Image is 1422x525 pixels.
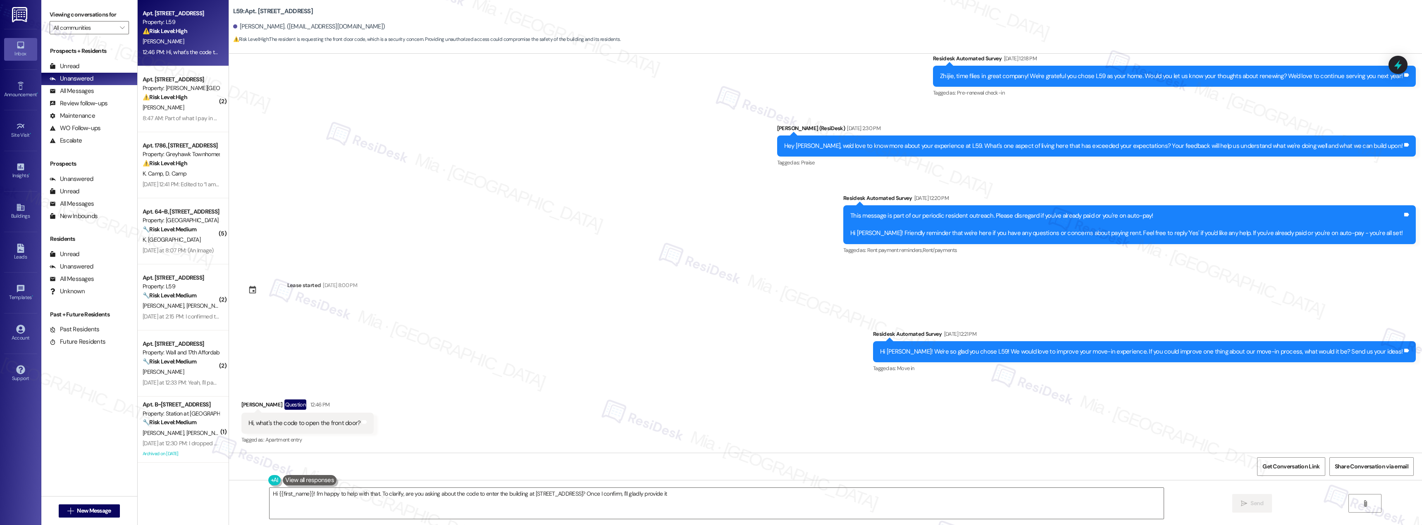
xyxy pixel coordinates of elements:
[143,207,219,216] div: Apt. 64~B, [STREET_ADDRESS]
[233,36,269,43] strong: ⚠️ Risk Level: High
[41,310,137,319] div: Past + Future Residents
[143,282,219,291] div: Property: L59
[32,293,33,299] span: •
[897,365,914,372] span: Move in
[143,216,219,225] div: Property: [GEOGRAPHIC_DATA] at [GEOGRAPHIC_DATA]
[143,292,196,299] strong: 🔧 Risk Level: Medium
[59,504,120,518] button: New Message
[143,150,219,159] div: Property: Greyhawk Townhomes
[284,399,306,410] div: Question
[923,247,957,254] span: Rent/payments
[143,27,187,35] strong: ⚠️ Risk Level: High
[12,7,29,22] img: ResiDesk Logo
[143,302,186,309] span: [PERSON_NAME]
[50,87,94,95] div: All Messages
[233,7,313,16] b: L59: Apt. [STREET_ADDRESS]
[41,47,137,55] div: Prospects + Residents
[233,22,385,31] div: [PERSON_NAME]. ([EMAIL_ADDRESS][DOMAIN_NAME])
[50,175,93,183] div: Unanswered
[50,325,100,334] div: Past Residents
[1241,500,1247,507] i: 
[143,104,184,111] span: [PERSON_NAME]
[912,194,949,202] div: [DATE] 12:20 PM
[233,35,620,44] span: : The resident is requesting the front door code, which is a security concern. Providing unauthor...
[143,379,271,386] div: [DATE] at 12:33 PM: Yeah, I'll pay for it [DATE], thank you
[143,418,196,426] strong: 🔧 Risk Level: Medium
[143,409,219,418] div: Property: Station at [GEOGRAPHIC_DATA][PERSON_NAME]
[143,368,184,375] span: [PERSON_NAME]
[270,488,1164,519] textarea: Hi {{first_name}}! I'm happy to help with that. To clarify, are you asking about the code to ente...
[30,131,31,137] span: •
[41,235,137,243] div: Residents
[784,142,1403,150] div: Hey [PERSON_NAME], we'd love to know more about your experience at L59. What's one aspect of livi...
[265,436,302,443] span: Apartment entry
[143,358,196,365] strong: 🔧 Risk Level: Medium
[143,141,219,150] div: Apt. 1786, [STREET_ADDRESS]
[50,74,93,83] div: Unanswered
[4,282,37,304] a: Templates •
[143,247,214,254] div: [DATE] at 8:07 PM: (An Image)
[1335,462,1408,471] span: Share Conversation via email
[942,330,976,338] div: [DATE] 12:21 PM
[143,236,200,243] span: K. [GEOGRAPHIC_DATA]
[4,200,37,223] a: Buildings
[29,171,30,177] span: •
[50,8,129,21] label: Viewing conversations for
[1362,500,1368,507] i: 
[4,119,37,142] a: Site Visit •
[50,337,105,346] div: Future Residents
[50,212,98,221] div: New Inbounds
[50,136,82,145] div: Escalate
[843,194,1416,205] div: Residesk Automated Survey
[77,506,111,515] span: New Message
[873,330,1416,341] div: Residesk Automated Survey
[143,114,732,122] div: 8:47 AM: Part of what I pay in my rent is to have lights outside my building and it's been almost...
[41,159,137,168] div: Prospects
[67,508,74,514] i: 
[165,170,186,177] span: D. Camp
[120,24,124,31] i: 
[143,18,219,26] div: Property: L59
[143,84,219,93] div: Property: [PERSON_NAME][GEOGRAPHIC_DATA]
[873,362,1416,374] div: Tagged as:
[321,281,357,290] div: [DATE] 8:00 PM
[4,363,37,385] a: Support
[50,99,107,108] div: Review follow-ups
[143,313,856,320] div: [DATE] at 2:15 PM: I confirmed the payment arrangement with [PERSON_NAME], that I'm okay to pay m...
[1232,494,1272,513] button: Send
[50,287,85,296] div: Unknown
[308,400,330,409] div: 12:46 PM
[143,75,219,84] div: Apt. [STREET_ADDRESS]
[287,281,321,290] div: Lease started
[186,302,227,309] span: [PERSON_NAME]
[50,187,79,196] div: Unread
[143,340,219,348] div: Apt. [STREET_ADDRESS]
[50,275,94,283] div: All Messages
[143,273,219,282] div: Apt. [STREET_ADDRESS]
[1257,457,1325,476] button: Get Conversation Link
[777,157,1416,169] div: Tagged as:
[4,241,37,264] a: Leads
[241,399,374,413] div: [PERSON_NAME]
[143,48,269,56] div: 12:46 PM: Hi, what's the code to open the front door?
[50,62,79,71] div: Unread
[933,87,1416,99] div: Tagged as:
[50,262,93,271] div: Unanswered
[867,247,923,254] span: Rent payment reminders ,
[4,38,37,60] a: Inbox
[241,434,374,446] div: Tagged as:
[143,181,480,188] div: [DATE] 12:41 PM: Edited to “I am not usually a complainer... but since you opened the door.... I ...
[37,90,38,96] span: •
[143,38,184,45] span: [PERSON_NAME]
[53,21,116,34] input: All communities
[143,439,333,447] div: [DATE] at 12:30 PM: I dropped off the cashiers check [DATE] to [PERSON_NAME]
[50,250,79,259] div: Unread
[186,429,227,437] span: [PERSON_NAME]
[142,449,220,459] div: Archived on [DATE]
[50,124,100,133] div: WO Follow-ups
[1002,54,1037,63] div: [DATE] 12:18 PM
[143,400,219,409] div: Apt. B~[STREET_ADDRESS]
[843,244,1416,256] div: Tagged as:
[50,112,95,120] div: Maintenance
[50,200,94,208] div: All Messages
